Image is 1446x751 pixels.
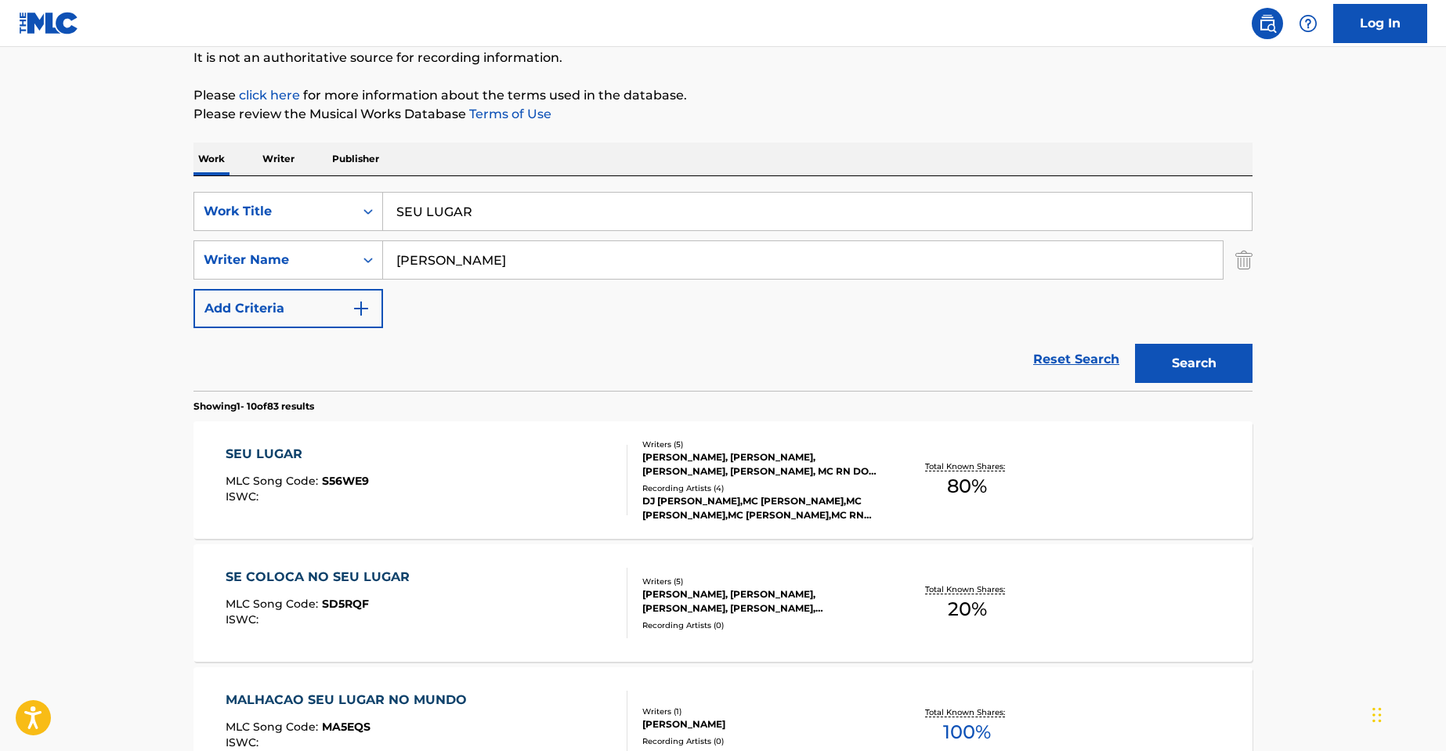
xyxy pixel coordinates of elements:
img: help [1299,14,1318,33]
p: Please review the Musical Works Database [193,105,1253,124]
p: Total Known Shares: [925,583,1009,595]
div: [PERSON_NAME], [PERSON_NAME], [PERSON_NAME], [PERSON_NAME], [PERSON_NAME] [642,587,879,616]
button: Add Criteria [193,289,383,328]
div: Writers ( 5 ) [642,439,879,450]
span: MA5EQS [322,720,371,734]
a: Terms of Use [466,107,551,121]
span: SD5RQF [322,597,369,611]
p: Work [193,143,230,175]
a: SE COLOCA NO SEU LUGARMLC Song Code:SD5RQFISWC:Writers (5)[PERSON_NAME], [PERSON_NAME], [PERSON_N... [193,544,1253,662]
img: MLC Logo [19,12,79,34]
img: Delete Criterion [1235,240,1253,280]
iframe: Chat Widget [1368,676,1446,751]
p: Please for more information about the terms used in the database. [193,86,1253,105]
span: 20 % [948,595,987,623]
div: Writers ( 5 ) [642,576,879,587]
span: MLC Song Code : [226,474,322,488]
div: [PERSON_NAME], [PERSON_NAME], [PERSON_NAME], [PERSON_NAME], MC RN DO CAPAO [642,450,879,478]
p: It is not an authoritative source for recording information. [193,49,1253,67]
img: search [1258,14,1277,33]
a: Reset Search [1025,342,1127,377]
a: click here [239,88,300,103]
div: [PERSON_NAME] [642,717,879,731]
p: Total Known Shares: [925,460,1009,472]
a: Log In [1333,4,1427,43]
button: Search [1135,344,1253,383]
div: MALHACAO SEU LUGAR NO MUNDO [226,691,475,709]
a: Public Search [1252,8,1283,39]
span: ISWC : [226,489,262,504]
span: MLC Song Code : [226,720,322,734]
div: Writer Name [204,251,345,269]
span: ISWC : [226,735,262,749]
img: 9d2ae6d4665cec9f34b9.svg [352,299,371,318]
div: DJ [PERSON_NAME],MC [PERSON_NAME],MC [PERSON_NAME],MC [PERSON_NAME],MC RN DO [PERSON_NAME], MC [P... [642,494,879,522]
span: MLC Song Code : [226,597,322,611]
span: 100 % [943,718,991,746]
div: Drag [1372,691,1382,738]
div: Work Title [204,202,345,221]
p: Showing 1 - 10 of 83 results [193,399,314,413]
a: SEU LUGARMLC Song Code:S56WE9ISWC:Writers (5)[PERSON_NAME], [PERSON_NAME], [PERSON_NAME], [PERSON... [193,421,1253,539]
div: Writers ( 1 ) [642,706,879,717]
span: S56WE9 [322,474,369,488]
span: 80 % [947,472,987,500]
div: SE COLOCA NO SEU LUGAR [226,568,418,587]
p: Writer [258,143,299,175]
div: Help [1292,8,1324,39]
form: Search Form [193,192,1253,391]
p: Publisher [327,143,384,175]
p: Total Known Shares: [925,706,1009,718]
div: SEU LUGAR [226,445,369,464]
div: Recording Artists ( 4 ) [642,482,879,494]
span: ISWC : [226,612,262,626]
div: Recording Artists ( 0 ) [642,735,879,747]
div: Recording Artists ( 0 ) [642,619,879,631]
